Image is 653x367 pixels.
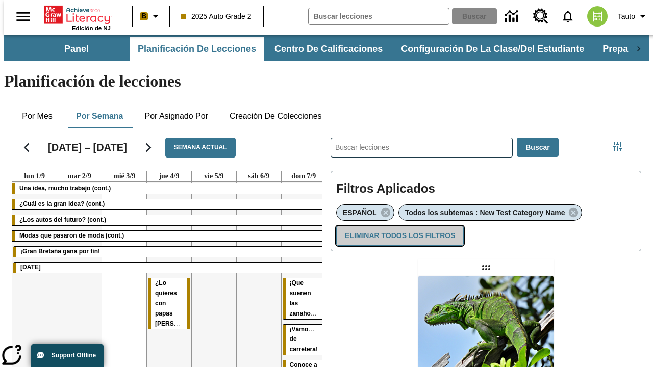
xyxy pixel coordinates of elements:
[517,138,558,158] button: Buscar
[31,344,104,367] button: Support Offline
[405,208,565,217] span: Todos los subtemas : New Test Category Name
[13,247,325,257] div: ¡Gran Bretaña gana por fin!
[290,326,319,353] span: ¡Vámonos de carretera!
[14,135,40,161] button: Regresar
[289,171,318,181] a: 7 de septiembre de 2025
[20,264,41,271] span: Día del Trabajo
[148,278,190,329] div: ¿Lo quieres con papas fritas?
[141,10,146,22] span: B
[26,37,128,61] button: Panel
[283,325,325,355] div: ¡Vámonos de carretera!
[19,232,124,239] span: Modas que pasaron de moda (cont.)
[290,279,324,317] span: ¡Que suenen las zanahorias!
[52,352,96,359] span: Support Offline
[22,171,47,181] a: 1 de septiembre de 2025
[499,3,527,31] a: Centro de información
[68,104,131,128] button: Por semana
[618,11,635,22] span: Tauto
[246,171,271,181] a: 6 de septiembre de 2025
[12,199,326,209] div: ¿Cuál es la gran idea? (cont.)
[72,25,111,31] span: Edición de NJ
[20,248,100,255] span: ¡Gran Bretaña gana por fin!
[343,208,377,217] span: ESPAÑOL
[202,171,226,181] a: 5 de septiembre de 2025
[66,171,93,181] a: 2 de septiembre de 2025
[555,3,581,30] a: Notificaciones
[336,176,636,201] h2: Filtros Aplicados
[331,171,641,251] div: Filtros Aplicados
[111,171,137,181] a: 3 de septiembre de 2025
[4,72,649,91] h1: Planificación de lecciones
[478,259,494,276] div: Lección arrastrable: Lluvia de iguanas
[608,137,628,157] button: Menú lateral de filtros
[12,183,326,194] div: Una idea, mucho trabajo (cont.)
[336,204,394,221] div: Eliminar ESPAÑOL el ítem seleccionado del filtro
[181,11,252,22] span: 2025 Auto Grade 2
[336,226,464,246] button: Eliminar todos los filtros
[24,37,629,61] div: Subbarra de navegación
[393,37,592,61] button: Configuración de la clase/del estudiante
[155,279,210,327] span: ¿Lo quieres con papas fritas?
[13,263,325,273] div: Día del Trabajo
[587,6,608,27] img: avatar image
[331,138,512,157] input: Buscar lecciones
[4,35,649,61] div: Subbarra de navegación
[136,104,216,128] button: Por asignado por
[165,138,236,158] button: Semana actual
[266,37,391,61] button: Centro de calificaciones
[221,104,330,128] button: Creación de colecciones
[12,231,326,241] div: Modas que pasaron de moda (cont.)
[8,2,38,32] button: Abrir el menú lateral
[19,200,105,207] span: ¿Cuál es la gran idea? (cont.)
[136,7,166,25] button: Boost El color de la clase es anaranjado claro. Cambiar el color de la clase.
[398,204,583,221] div: Eliminar Todos los subtemas : New Test Category Name el ítem seleccionado del filtro
[614,7,653,25] button: Perfil/Configuración
[19,185,111,192] span: Una idea, mucho trabajo (cont.)
[629,37,649,61] div: Pestañas siguientes
[135,135,161,161] button: Seguir
[48,141,127,153] h2: [DATE] – [DATE]
[44,5,111,25] a: Portada
[527,3,555,30] a: Centro de recursos, Se abrirá en una pestaña nueva.
[19,216,106,223] span: ¿Los autos del futuro? (cont.)
[130,37,264,61] button: Planificación de lecciones
[44,4,111,31] div: Portada
[157,171,181,181] a: 4 de septiembre de 2025
[309,8,449,24] input: Buscar campo
[12,104,63,128] button: Por mes
[283,278,325,319] div: ¡Que suenen las zanahorias!
[12,215,326,225] div: ¿Los autos del futuro? (cont.)
[581,3,614,30] button: Escoja un nuevo avatar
